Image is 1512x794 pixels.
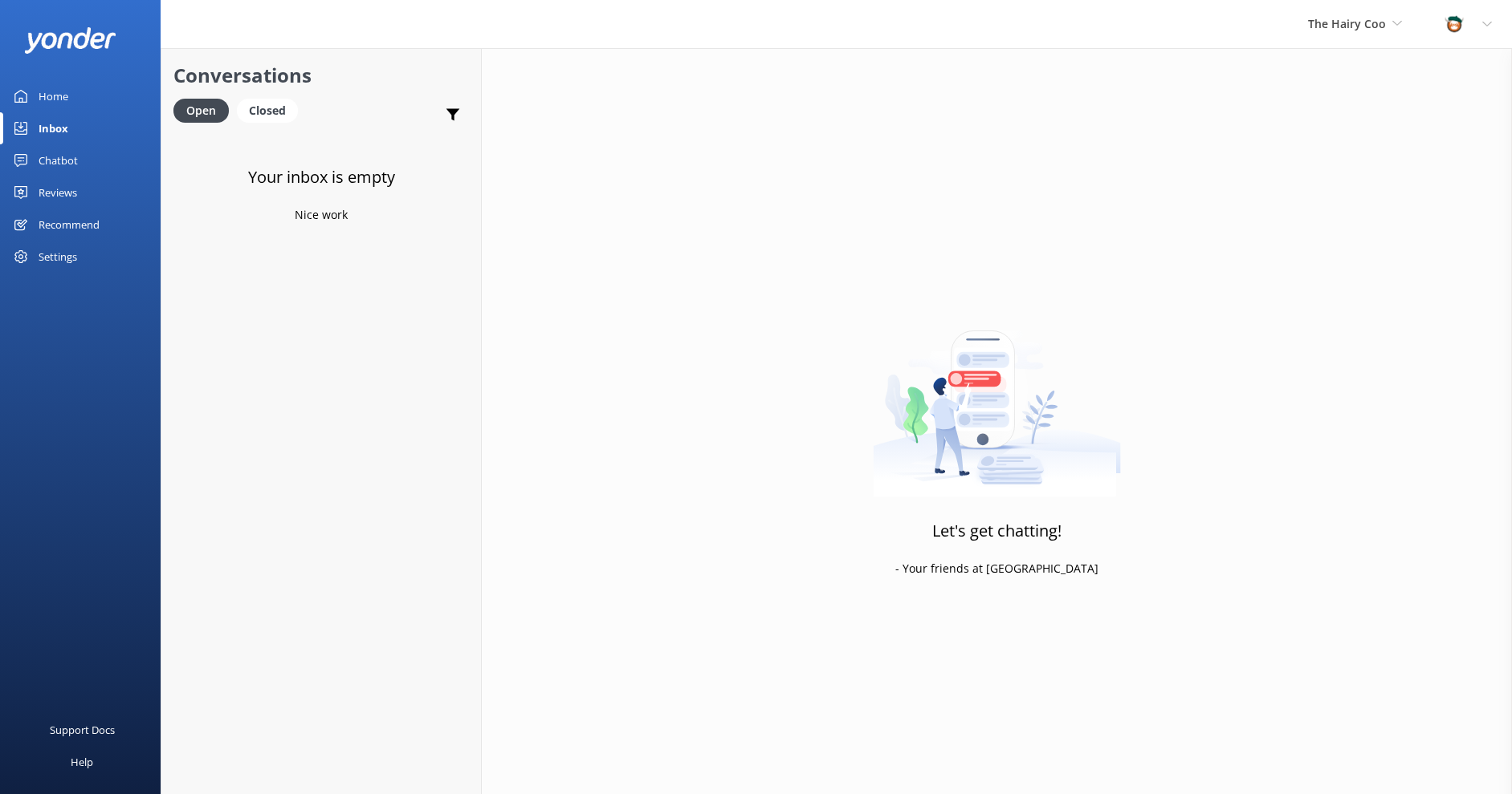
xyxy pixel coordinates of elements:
p: - Your friends at [GEOGRAPHIC_DATA] [895,560,1098,577]
img: yonder-white-logo.png [24,27,116,54]
div: Home [39,80,68,112]
div: Help [71,746,93,778]
h3: Your inbox is empty [248,164,395,190]
div: Reviews [39,176,77,209]
a: Closed [237,101,306,119]
div: Chatbot [39,144,78,176]
div: Support Docs [50,714,115,746]
div: Open [173,99,229,123]
div: Settings [39,241,77,273]
span: The Hairy Coo [1308,16,1386,31]
img: artwork of a man stealing a conversation from at giant smartphone [873,297,1121,497]
img: 457-1738239164.png [1442,12,1466,36]
div: Closed [237,99,298,123]
h2: Conversations [173,60,469,91]
h3: Let's get chatting! [932,518,1062,544]
a: Open [173,101,237,119]
div: Recommend [39,209,100,241]
p: Nice work [295,206,348,224]
div: Inbox [39,112,68,144]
